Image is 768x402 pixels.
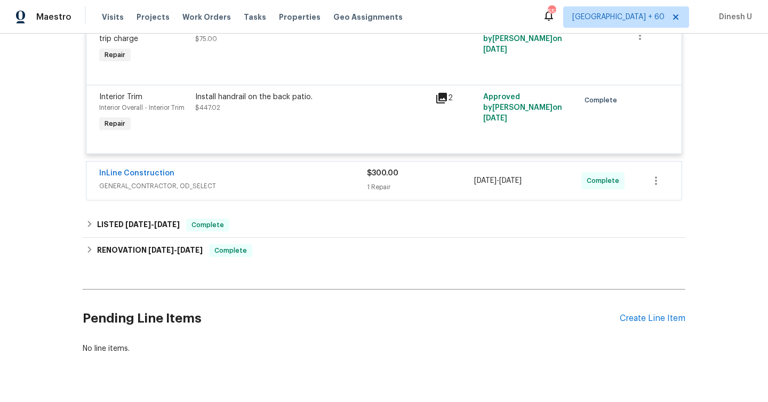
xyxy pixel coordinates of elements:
span: Repair [100,50,130,60]
span: Maestro [36,12,71,22]
div: LISTED [DATE]-[DATE]Complete [83,212,685,238]
span: Projects [137,12,170,22]
span: Approved by [PERSON_NAME] on [483,25,562,53]
span: Dinesh U [715,12,752,22]
span: Interior Overall - Interior Trim [99,104,185,111]
h2: Pending Line Items [83,294,620,343]
span: Tasks [244,13,266,21]
span: [DATE] [177,246,203,254]
span: [DATE] [499,177,522,184]
span: Complete [187,220,228,230]
span: [DATE] [474,177,497,184]
span: $300.00 [367,170,398,177]
span: Complete [587,175,623,186]
span: [DATE] [483,115,507,122]
div: 1 Repair [367,182,474,192]
span: Interior Trim [99,93,142,101]
span: - [474,175,522,186]
span: [DATE] [483,46,507,53]
div: RENOVATION [DATE]-[DATE]Complete [83,238,685,263]
div: 553 [548,6,555,17]
span: - [148,246,203,254]
span: $447.02 [195,104,220,111]
div: Create Line Item [620,313,685,324]
span: [DATE] [148,246,174,254]
span: Complete [210,245,251,256]
span: GENERAL_CONTRACTOR, OD_SELECT [99,181,367,191]
div: 2 [435,92,477,104]
span: Repair [100,118,130,129]
span: - [125,221,180,228]
div: Install handrail on the back patio. [195,92,429,102]
span: Properties [279,12,321,22]
span: Approved by [PERSON_NAME] on [483,93,562,122]
span: Geo Assignments [333,12,403,22]
span: [GEOGRAPHIC_DATA] + 60 [572,12,665,22]
span: [DATE] [125,221,151,228]
h6: LISTED [97,219,180,231]
span: [DATE] [154,221,180,228]
h6: RENOVATION [97,244,203,257]
span: $75.00 [195,36,217,42]
span: Complete [585,95,621,106]
a: InLine Construction [99,170,174,177]
div: No line items. [83,343,685,354]
span: Visits [102,12,124,22]
span: Work Orders [182,12,231,22]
